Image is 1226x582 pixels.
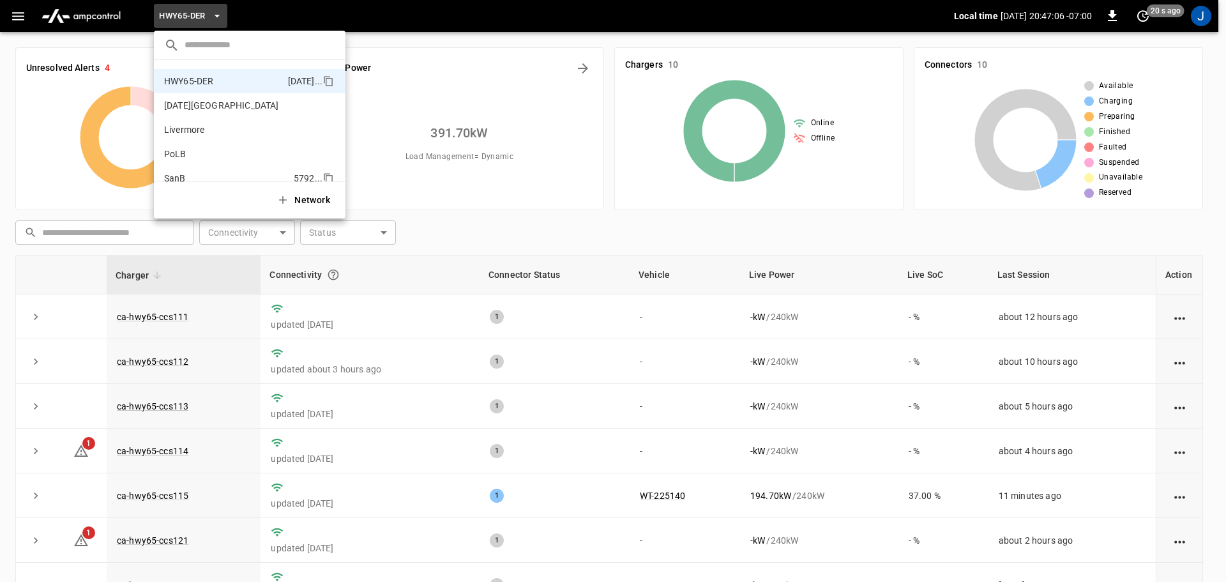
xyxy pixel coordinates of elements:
[269,187,340,213] button: Network
[164,148,289,160] p: PoLB
[322,171,336,186] div: copy
[164,99,290,112] p: [DATE][GEOGRAPHIC_DATA]
[164,75,283,88] p: HWY65-DER
[164,172,289,185] p: SanB
[164,123,291,136] p: Livermore
[322,73,336,89] div: copy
